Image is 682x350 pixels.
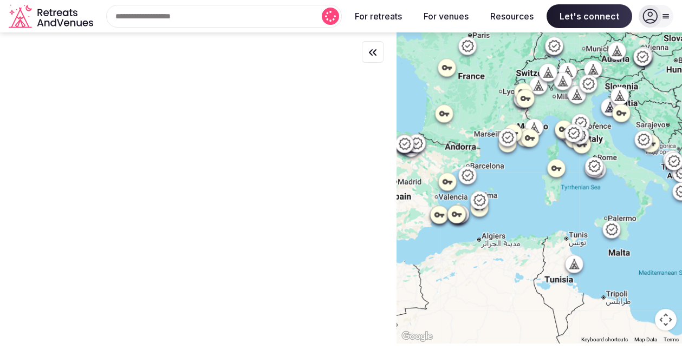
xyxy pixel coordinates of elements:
[581,336,628,344] button: Keyboard shortcuts
[9,4,95,29] a: Visit the homepage
[346,4,411,28] button: For retreats
[9,4,95,29] svg: Retreats and Venues company logo
[399,329,435,344] img: Google
[655,309,677,331] button: Map camera controls
[664,336,679,342] a: Terms (opens in new tab)
[482,4,542,28] button: Resources
[415,4,477,28] button: For venues
[399,329,435,344] a: Open this area in Google Maps (opens a new window)
[547,4,632,28] span: Let's connect
[634,336,657,344] button: Map Data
